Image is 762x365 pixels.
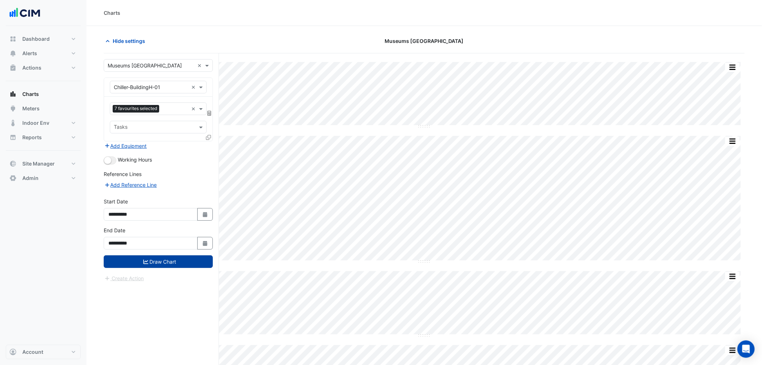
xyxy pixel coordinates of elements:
span: Indoor Env [22,119,49,127]
fa-icon: Select Date [202,211,209,217]
span: Clear [191,83,197,91]
app-icon: Meters [9,105,17,112]
app-icon: Admin [9,175,17,182]
button: More Options [725,346,740,355]
button: Admin [6,171,81,185]
span: Meters [22,105,40,112]
span: Clone Favourites and Tasks from this Equipment to other Equipment [206,134,211,140]
button: Alerts [6,46,81,61]
app-icon: Site Manager [9,160,17,167]
span: Hide settings [113,37,145,45]
button: Site Manager [6,157,81,171]
button: More Options [725,272,740,281]
span: Account [22,348,43,356]
div: Open Intercom Messenger [738,340,755,358]
label: Start Date [104,198,128,205]
button: Charts [6,87,81,101]
div: Tasks [113,123,127,132]
button: Dashboard [6,32,81,46]
span: Actions [22,64,41,71]
span: Admin [22,175,39,182]
img: Company Logo [9,6,41,20]
span: Working Hours [118,157,152,163]
span: Clear [197,62,203,69]
app-escalated-ticket-create-button: Please draw the charts first [104,274,144,281]
label: End Date [104,227,125,234]
span: Site Manager [22,160,55,167]
button: Add Reference Line [104,181,157,189]
app-icon: Actions [9,64,17,71]
span: Alerts [22,50,37,57]
span: Charts [22,91,39,98]
button: Meters [6,101,81,116]
span: Clear [191,105,197,113]
label: Reference Lines [104,170,142,178]
app-icon: Dashboard [9,35,17,43]
button: Indoor Env [6,116,81,130]
button: Actions [6,61,81,75]
button: Hide settings [104,35,150,47]
app-icon: Alerts [9,50,17,57]
button: More Options [725,63,740,72]
span: Museums [GEOGRAPHIC_DATA] [385,37,463,45]
button: Account [6,345,81,359]
span: Reports [22,134,42,141]
app-icon: Indoor Env [9,119,17,127]
div: Charts [104,9,120,17]
button: More Options [725,137,740,146]
button: Draw Chart [104,255,213,268]
span: Dashboard [22,35,50,43]
fa-icon: Select Date [202,240,209,246]
button: Add Equipment [104,142,147,150]
span: Choose Function [206,110,213,116]
app-icon: Charts [9,91,17,98]
app-icon: Reports [9,134,17,141]
span: 7 favourites selected [113,105,159,112]
button: Reports [6,130,81,145]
